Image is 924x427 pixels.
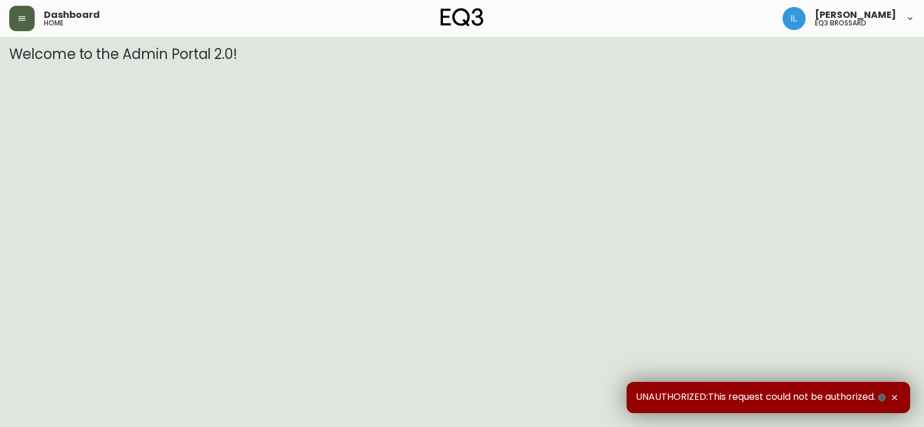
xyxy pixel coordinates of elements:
[44,20,64,27] h5: home
[815,20,866,27] h5: eq3 brossard
[815,10,896,20] span: [PERSON_NAME]
[783,7,806,30] img: 998f055460c6ec1d1452ac0265469103
[636,391,888,404] span: UNAUTHORIZED:This request could not be authorized.
[441,8,483,27] img: logo
[44,10,100,20] span: Dashboard
[9,46,915,62] h3: Welcome to the Admin Portal 2.0!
